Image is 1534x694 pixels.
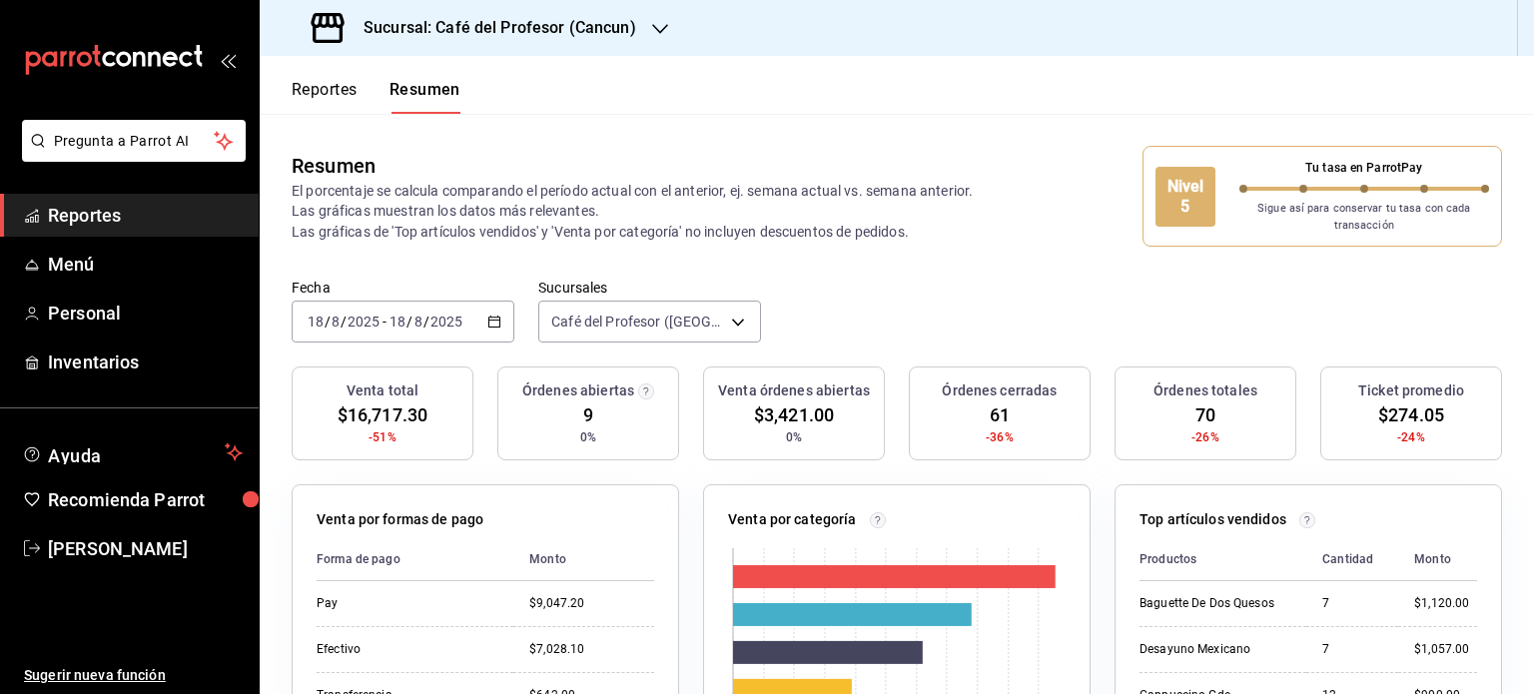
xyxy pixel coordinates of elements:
span: 0% [786,428,802,446]
div: 7 [1322,641,1382,658]
div: Efectivo [317,641,497,658]
button: Reportes [292,80,358,114]
span: -26% [1191,428,1219,446]
span: 0% [580,428,596,446]
span: [PERSON_NAME] [48,535,243,562]
h3: Órdenes cerradas [942,380,1057,401]
th: Forma de pago [317,538,513,581]
span: -24% [1397,428,1425,446]
label: Sucursales [538,281,761,295]
input: -- [413,314,423,330]
span: Reportes [48,202,243,229]
button: open_drawer_menu [220,52,236,68]
span: Sugerir nueva función [24,665,243,686]
span: 9 [583,401,593,428]
span: $3,421.00 [754,401,834,428]
p: Sigue así para conservar tu tasa con cada transacción [1239,201,1490,234]
h3: Ticket promedio [1358,380,1464,401]
p: El porcentaje se calcula comparando el período actual con el anterior, ej. semana actual vs. sema... [292,181,998,241]
a: Pregunta a Parrot AI [14,145,246,166]
span: Ayuda [48,440,217,464]
span: / [325,314,331,330]
input: -- [331,314,341,330]
span: $274.05 [1378,401,1444,428]
span: / [341,314,347,330]
div: navigation tabs [292,80,460,114]
h3: Órdenes abiertas [522,380,634,401]
h3: Órdenes totales [1153,380,1257,401]
span: / [406,314,412,330]
span: / [423,314,429,330]
span: 70 [1195,401,1215,428]
div: $1,057.00 [1414,641,1477,658]
th: Productos [1140,538,1306,581]
th: Cantidad [1306,538,1398,581]
p: Venta por categoría [728,509,857,530]
input: ---- [429,314,463,330]
button: Resumen [389,80,460,114]
span: $16,717.30 [338,401,427,428]
span: -51% [369,428,396,446]
h3: Venta órdenes abiertas [718,380,870,401]
button: Pregunta a Parrot AI [22,120,246,162]
label: Fecha [292,281,514,295]
span: 61 [990,401,1010,428]
input: -- [388,314,406,330]
span: Pregunta a Parrot AI [54,131,215,152]
span: - [383,314,386,330]
div: 7 [1322,595,1382,612]
h3: Venta total [347,380,418,401]
div: $7,028.10 [529,641,654,658]
span: Inventarios [48,348,243,375]
div: $9,047.20 [529,595,654,612]
input: ---- [347,314,381,330]
span: -36% [986,428,1014,446]
div: Desayuno Mexicano [1140,641,1290,658]
span: Recomienda Parrot [48,486,243,513]
h3: Sucursal: Café del Profesor (Cancun) [348,16,636,40]
p: Top artículos vendidos [1140,509,1286,530]
input: -- [307,314,325,330]
p: Tu tasa en ParrotPay [1239,159,1490,177]
div: Baguette De Dos Quesos [1140,595,1290,612]
div: $1,120.00 [1414,595,1477,612]
div: Resumen [292,151,376,181]
th: Monto [513,538,654,581]
span: Personal [48,300,243,327]
span: Menú [48,251,243,278]
th: Monto [1398,538,1477,581]
p: Venta por formas de pago [317,509,483,530]
div: Nivel 5 [1155,167,1215,227]
div: Pay [317,595,497,612]
span: Café del Profesor ([GEOGRAPHIC_DATA]) [551,312,724,332]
